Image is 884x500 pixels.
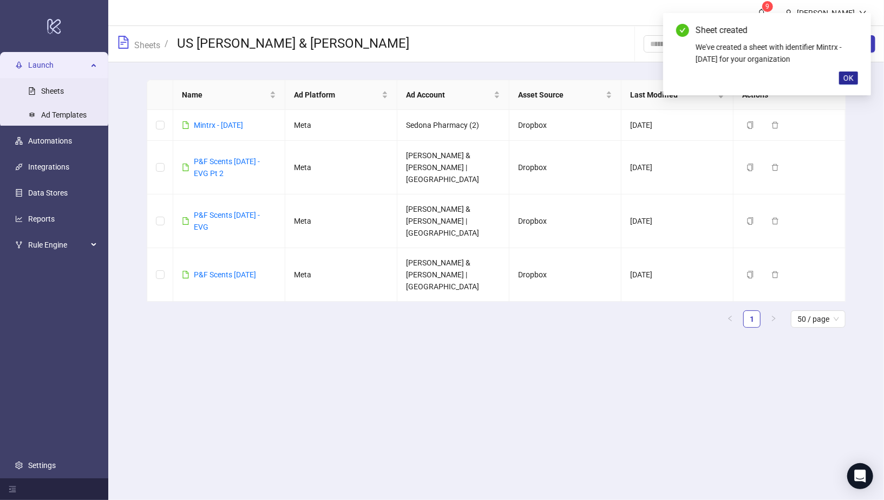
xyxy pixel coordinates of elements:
[182,121,189,129] span: file
[177,35,409,53] h3: US [PERSON_NAME] & [PERSON_NAME]
[843,74,854,82] span: OK
[285,141,397,194] td: Meta
[397,110,509,141] td: Sedona Pharmacy (2)
[28,54,88,76] span: Launch
[518,89,604,101] span: Asset Source
[727,315,734,322] span: left
[173,80,285,110] th: Name
[194,211,260,231] a: P&F Scents [DATE] - EVG
[676,24,689,37] span: check-circle
[785,9,793,17] span: user
[397,141,509,194] td: [PERSON_NAME] & [PERSON_NAME] | [GEOGRAPHIC_DATA]
[747,217,754,225] span: copy
[28,234,88,256] span: Rule Engine
[758,9,765,16] span: bell
[194,270,256,279] a: P&F Scents [DATE]
[397,80,509,110] th: Ad Account
[747,271,754,278] span: copy
[28,137,72,145] a: Automations
[28,461,56,470] a: Settings
[621,80,734,110] th: Last Modified
[406,89,492,101] span: Ad Account
[839,72,858,85] button: OK
[285,194,397,248] td: Meta
[397,194,509,248] td: [PERSON_NAME] & [PERSON_NAME] | [GEOGRAPHIC_DATA]
[182,164,189,171] span: file
[15,241,23,249] span: fork
[194,157,260,178] a: P&F Scents [DATE] - EVG Pt 2
[722,310,739,328] button: left
[859,9,867,17] span: down
[28,189,68,197] a: Data Stores
[797,311,839,327] span: 50 / page
[765,310,782,328] button: right
[771,217,779,225] span: delete
[766,3,770,10] span: 9
[770,315,777,322] span: right
[509,110,621,141] td: Dropbox
[771,121,779,129] span: delete
[182,271,189,278] span: file
[696,24,858,37] div: Sheet created
[28,215,55,223] a: Reports
[294,89,379,101] span: Ad Platform
[771,164,779,171] span: delete
[509,194,621,248] td: Dropbox
[621,110,734,141] td: [DATE]
[15,61,23,69] span: rocket
[397,248,509,302] td: [PERSON_NAME] & [PERSON_NAME] | [GEOGRAPHIC_DATA]
[793,7,859,19] div: [PERSON_NAME]
[696,41,858,65] div: We've created a sheet with identifier Mintrx - [DATE] for your organization
[722,310,739,328] li: Previous Page
[747,164,754,171] span: copy
[743,310,761,328] li: 1
[194,121,243,129] a: Mintrx - [DATE]
[41,87,64,95] a: Sheets
[509,141,621,194] td: Dropbox
[182,217,189,225] span: file
[791,310,846,328] div: Page Size
[285,80,397,110] th: Ad Platform
[165,35,168,53] li: /
[747,121,754,129] span: copy
[621,194,734,248] td: [DATE]
[285,248,397,302] td: Meta
[28,163,69,171] a: Integrations
[285,110,397,141] td: Meta
[762,1,773,12] sup: 9
[132,38,162,50] a: Sheets
[509,248,621,302] td: Dropbox
[846,24,858,36] a: Close
[621,248,734,302] td: [DATE]
[847,463,873,489] div: Open Intercom Messenger
[630,89,716,101] span: Last Modified
[509,80,621,110] th: Asset Source
[771,271,779,278] span: delete
[182,89,267,101] span: Name
[744,311,760,327] a: 1
[621,141,734,194] td: [DATE]
[765,310,782,328] li: Next Page
[41,111,87,119] a: Ad Templates
[9,485,16,493] span: menu-fold
[117,36,130,49] span: file-text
